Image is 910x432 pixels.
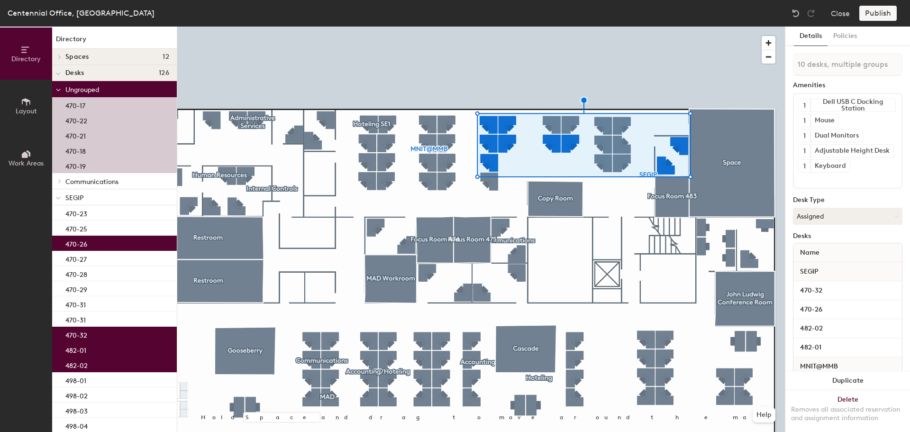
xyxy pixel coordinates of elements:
p: 470-27 [65,253,87,264]
p: 470-23 [65,207,87,218]
p: 470-29 [65,283,87,294]
div: Dual Monitors [810,129,863,142]
input: Unnamed desk [795,322,900,335]
span: 1 [803,101,806,110]
p: 470-28 [65,268,87,279]
p: 498-04 [65,420,88,431]
span: Communications [65,178,118,186]
button: 1 [798,129,810,142]
button: DeleteRemoves all associated reservation and assignment information [785,390,910,432]
p: 498-03 [65,404,88,415]
span: 12 [163,53,169,61]
div: Centennial Office, [GEOGRAPHIC_DATA] [8,7,155,19]
input: Unnamed desk [795,284,900,297]
div: Mouse [810,114,838,127]
button: Help [753,407,775,423]
span: Directory [11,55,41,63]
div: Keyboard [810,160,850,172]
p: 470-25 [65,222,87,233]
img: Redo [806,9,816,18]
p: 470-18 [65,145,86,156]
div: Desk Type [793,196,902,204]
span: 1 [803,146,806,156]
button: 1 [798,145,810,157]
p: 470-19 [65,160,86,171]
p: 470-17 [65,99,85,110]
button: Assigned [793,208,902,225]
p: 482-02 [65,359,88,370]
span: SEGIP [65,194,83,202]
p: 482-01 [65,344,86,355]
p: 498-01 [65,374,86,385]
p: 470-22 [65,114,87,125]
span: 1 [803,161,806,171]
span: 1 [803,131,806,141]
button: 1 [798,99,810,111]
button: Close [831,6,850,21]
p: 470-31 [65,313,86,324]
span: 1 [803,116,806,126]
span: MNIT@MMB [795,358,843,375]
div: Removes all associated reservation and assignment information [791,405,904,423]
img: Undo [791,9,801,18]
input: Unnamed desk [795,303,900,316]
p: 498-02 [65,389,88,400]
span: SEGIP [795,263,823,280]
span: Layout [16,107,37,115]
p: 470-21 [65,129,86,140]
span: Spaces [65,53,89,61]
button: 1 [798,160,810,172]
span: 126 [159,69,169,77]
span: Work Areas [9,159,44,167]
span: Ungrouped [65,86,99,94]
div: Dell USB C Docking Station [810,99,895,111]
h1: Directory [52,34,177,49]
span: Name [795,244,824,261]
button: Details [794,27,828,46]
div: Desks [793,232,811,240]
button: 1 [798,114,810,127]
button: Duplicate [785,371,910,390]
div: Adjustable Height Desk [810,145,893,157]
p: 470-26 [65,238,87,248]
p: 470-32 [65,329,87,340]
p: 470-31 [65,298,86,309]
button: Policies [828,27,863,46]
span: Desks [65,69,84,77]
div: Amenities [793,82,902,89]
input: Unnamed desk [795,341,900,354]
